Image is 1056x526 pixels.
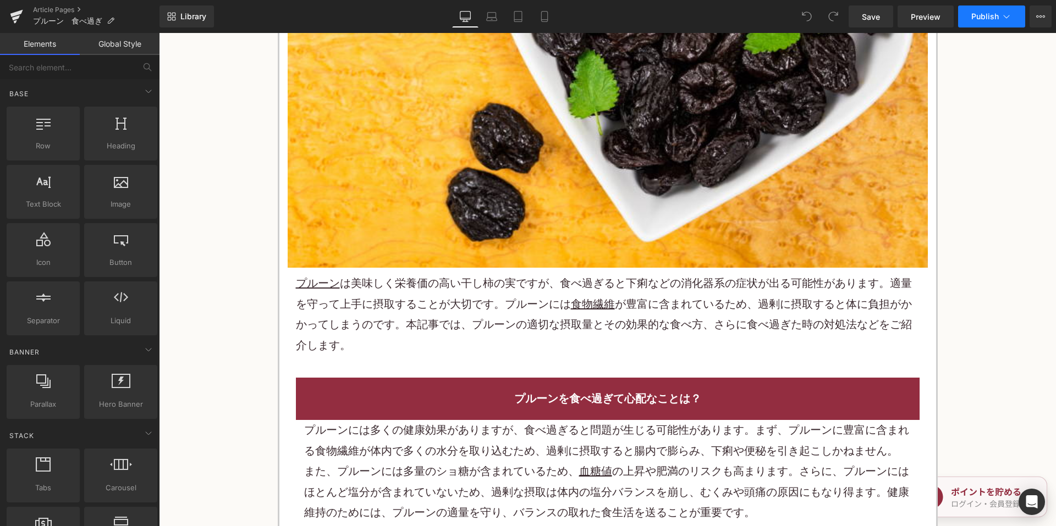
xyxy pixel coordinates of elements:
button: Redo [822,5,844,27]
span: Banner [8,347,41,357]
span: Hero Banner [87,398,154,410]
a: Laptop [479,5,505,27]
p: また、プルーンには多量のショ糖が含まれているため、 の上昇や肥満のリスクも高まります。さらに、プルーンにはほとんど塩分が含まれていないため、過剰な摂取は体内の塩分バランスを崩し、むくみや頭痛の原... [145,428,752,490]
span: Separator [10,315,76,326]
span: Liquid [87,315,154,326]
span: Button [87,257,154,268]
span: Base [8,88,30,99]
a: 食物繊維 [412,264,456,278]
span: Icon [10,257,76,268]
span: Parallax [10,398,76,410]
span: Tabs [10,482,76,494]
button: Publish [958,5,1025,27]
a: Article Pages [33,5,159,14]
span: Stack [8,430,35,441]
span: Carousel [87,482,154,494]
span: Library [180,12,206,21]
button: Undo [796,5,818,27]
div: Open Intercom Messenger [1019,489,1045,515]
a: 血糖値 [420,431,453,445]
span: Image [87,198,154,210]
span: Text Block [10,198,76,210]
a: Desktop [452,5,479,27]
a: プルーン [346,264,390,278]
p: プルーンには多くの健康効果がありますが、食べ過ぎると問題が生じる可能性があります。まず、プルーンに豊富に含まれる食物繊維が体内で多くの水分を取り込むため、過剰に摂取すると腸内で膨らみ、下痢や便秘... [145,387,752,428]
span: Preview [911,11,941,23]
span: プルーン 食べ過ぎ [33,16,102,25]
h2: プルーンを食べ過ぎて心配なことは？ [145,356,752,376]
a: 食べ過ぎ [588,285,632,298]
span: Heading [87,140,154,152]
a: New Library [159,5,214,27]
a: Mobile [531,5,558,27]
a: Preview [898,5,954,27]
a: Tablet [505,5,531,27]
span: Publish [971,12,999,21]
a: プルーン [137,243,181,257]
span: Row [10,140,76,152]
button: More [1030,5,1052,27]
a: Global Style [80,33,159,55]
span: Save [862,11,880,23]
p: は美味しく栄養価の高い干し柿の実ですが、食べ過ぎると下痢などの消化器系の症状が出る可能性があります。適量を守って上手に摂取することが大切です。 には が豊富に含まれているため、過剰に摂取すると体... [137,240,761,323]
